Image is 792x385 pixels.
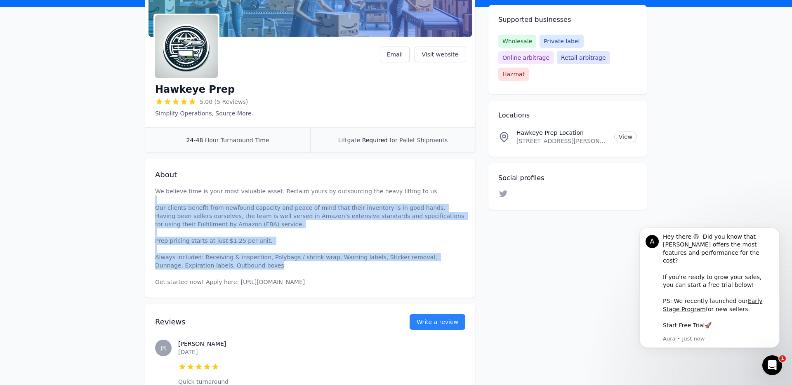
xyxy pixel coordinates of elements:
iframe: Intercom notifications message [627,223,792,363]
span: Hour Turnaround Time [205,137,269,143]
h3: [PERSON_NAME] [178,340,465,348]
span: for Pallet Shipments [389,137,448,143]
h2: Locations [498,110,637,120]
span: Liftgate [338,137,360,143]
h2: Supported businesses [498,15,637,25]
p: We believe time is your most valuable asset. Reclaim yours by outsourcing the heavy lifting to us... [155,187,465,286]
p: [STREET_ADDRESS][PERSON_NAME] [516,137,608,145]
p: Hawkeye Prep Location [516,129,608,137]
a: Email [380,47,410,62]
span: Wholesale [498,35,536,48]
h1: Hawkeye Prep [155,83,235,96]
h2: Reviews [155,316,383,328]
time: [DATE] [178,349,198,355]
a: Visit website [415,47,465,62]
span: JR [160,345,166,351]
span: Private label [540,35,584,48]
span: 1 [779,355,786,362]
h2: About [155,169,465,181]
img: Hawkeye Prep [155,15,218,78]
a: View [614,131,637,142]
iframe: Intercom live chat [762,355,782,375]
h2: Social profiles [498,173,637,183]
span: 5.00 (5 Reviews) [200,98,248,106]
p: Simplify Operations, Source More. [155,109,253,117]
span: Required [362,137,388,143]
span: Retail arbitrage [557,51,610,64]
span: 24-48 [186,137,203,143]
span: Online arbitrage [498,51,554,64]
span: Hazmat [498,68,529,81]
a: Write a review [410,314,465,330]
